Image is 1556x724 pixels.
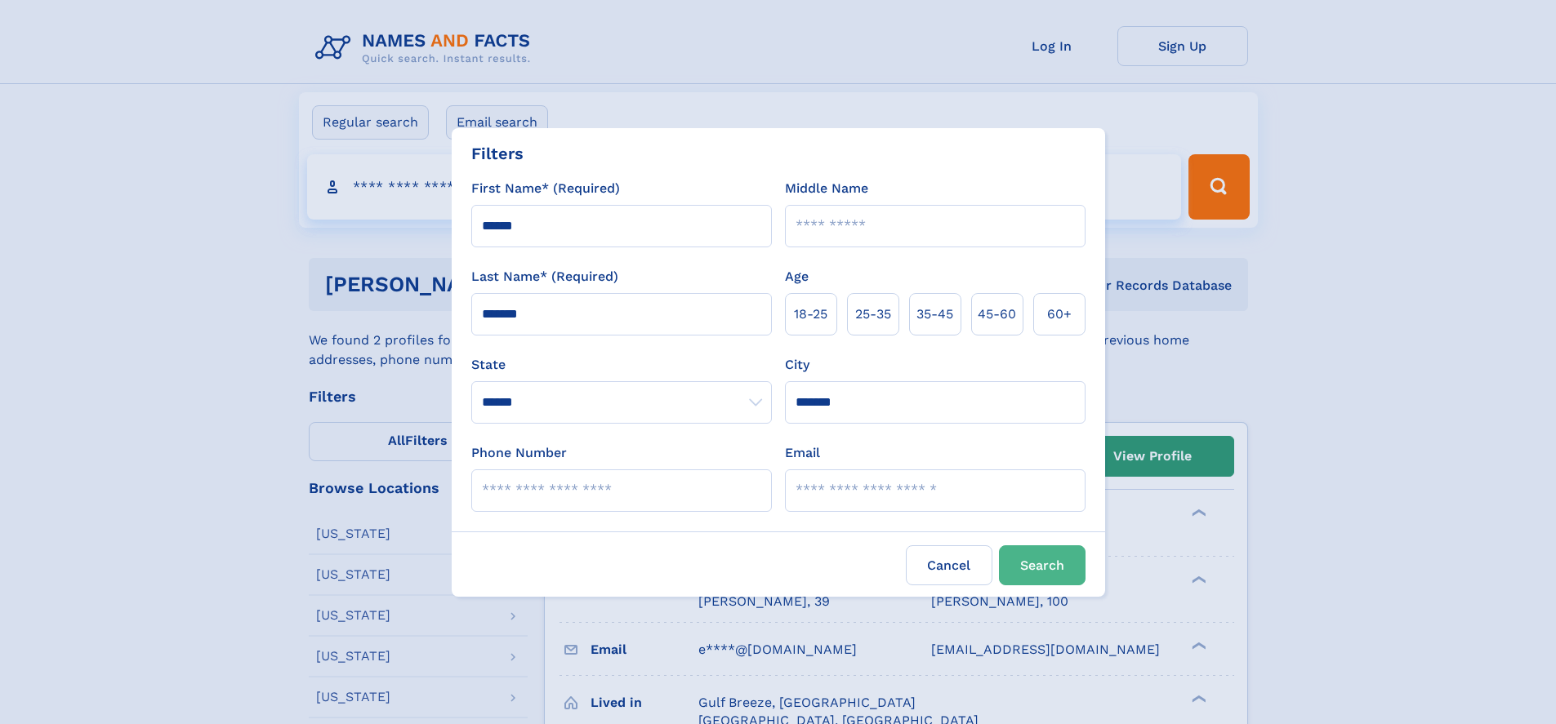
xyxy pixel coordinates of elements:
label: City [785,355,809,375]
button: Search [999,545,1086,585]
span: 60+ [1047,304,1072,324]
label: Cancel [906,545,992,585]
span: 45‑60 [978,304,1016,324]
span: 25‑35 [855,304,891,324]
label: Phone Number [471,443,567,463]
label: State [471,355,772,375]
label: First Name* (Required) [471,179,620,198]
label: Last Name* (Required) [471,267,618,286]
div: Filters [471,141,524,166]
label: Email [785,443,820,463]
span: 35‑45 [916,304,953,324]
label: Middle Name [785,179,868,198]
span: 18‑25 [794,304,827,324]
label: Age [785,267,809,286]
